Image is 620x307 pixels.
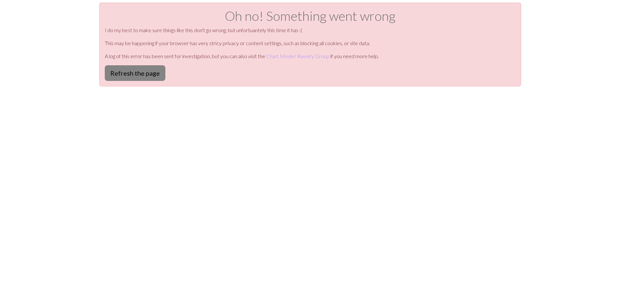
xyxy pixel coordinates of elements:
p: This may be happening if your browser has very stricy privacy or content settings, such as blocki... [105,39,516,47]
p: A log of this error has been sent for investigation, but you can also visit the if you need more ... [105,52,516,60]
h1: Oh no! Something went wrong [105,8,516,24]
p: I do my best to make sure things like this don't go wrong, but unfortuantely this time it has :( [105,26,516,34]
a: Chart Minder Ravelry Group [266,53,329,59]
button: Refresh the page [105,65,165,81]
